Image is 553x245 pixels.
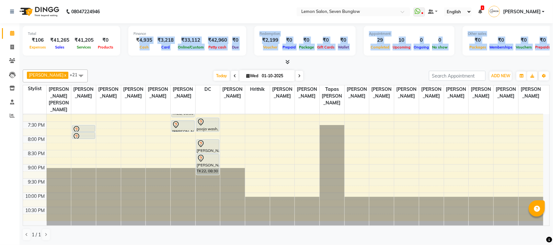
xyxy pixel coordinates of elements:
[27,136,46,143] div: 8:00 PM
[155,37,176,44] div: ₹3,218
[261,45,279,49] span: Voucher
[133,37,155,44] div: ₹4,935
[196,85,220,93] span: DC
[70,72,82,77] span: +21
[48,37,72,44] div: ₹41,265
[514,37,534,44] div: ₹0
[394,85,419,100] span: [PERSON_NAME]
[419,85,444,100] span: [PERSON_NAME]
[96,85,121,100] span: [PERSON_NAME]
[491,73,510,78] span: ADD NEW
[23,85,46,92] div: Stylist
[75,45,93,49] span: Services
[172,121,194,132] div: [PERSON_NAME], TK28, 07:20 PM-07:45 PM, [PERSON_NAME] Styling
[494,85,518,100] span: [PERSON_NAME]
[32,231,41,238] span: 1 / 1
[488,37,514,44] div: ₹0
[27,122,46,129] div: 7:30 PM
[24,193,46,200] div: 10:00 PM
[133,31,241,37] div: Finance
[197,154,219,175] div: [PERSON_NAME], TK22, 08:30 PM-09:15 PM, Whitening Pedicure
[160,45,171,49] span: Card
[27,179,46,186] div: 9:30 PM
[489,6,500,17] img: Nysa Rathod
[213,71,230,81] span: Today
[176,37,205,44] div: ₹33,112
[503,8,541,15] span: [PERSON_NAME]
[259,37,281,44] div: ₹2,199
[320,85,344,107] span: Tapas [PERSON_NAME]
[17,3,61,21] img: logo
[96,37,115,44] div: ₹0
[63,72,66,78] a: x
[205,37,230,44] div: ₹42,960
[431,45,449,49] span: No show
[245,85,270,93] span: Hrithik
[412,37,431,44] div: 0
[468,37,488,44] div: ₹0
[481,5,484,10] span: 1
[47,85,71,114] span: [PERSON_NAME] [PERSON_NAME]
[260,71,292,81] input: 2025-10-01
[391,37,412,44] div: 10
[369,45,391,49] span: Completed
[369,85,394,100] span: [PERSON_NAME]
[230,37,241,44] div: ₹0
[336,37,351,44] div: ₹0
[295,85,319,100] span: [PERSON_NAME]
[29,72,63,78] span: [PERSON_NAME]
[297,45,316,49] span: Package
[27,165,46,171] div: 9:00 PM
[444,85,469,100] span: [PERSON_NAME]
[27,150,46,157] div: 8:30 PM
[369,31,449,37] div: Appointment
[71,3,100,21] b: 08047224946
[230,45,240,49] span: Due
[336,45,351,49] span: Wallet
[72,37,96,44] div: ₹41,205
[72,133,95,139] div: [PERSON_NAME], TK22, 07:45 PM-08:00 PM, Threading Eyebrows
[345,85,369,100] span: [PERSON_NAME]
[281,37,297,44] div: ₹0
[468,45,488,49] span: Packages
[391,45,412,49] span: Upcoming
[534,37,552,44] div: ₹0
[197,140,219,153] div: [PERSON_NAME], TK22, 08:00 PM-08:30 PM, Whitening Manicure
[534,45,552,49] span: Prepaids
[488,45,514,49] span: Memberships
[197,118,219,132] div: pooja wash, TK27, 07:15 PM-07:45 PM, [PERSON_NAME] unlimited Wash Below Shoulder
[207,45,228,49] span: Petty cash
[270,85,295,100] span: [PERSON_NAME]
[138,45,150,49] span: Cash
[281,45,297,49] span: Prepaid
[220,85,245,100] span: [PERSON_NAME]
[478,9,482,15] a: 1
[171,85,195,100] span: [PERSON_NAME]
[53,45,66,49] span: Sales
[72,125,95,132] div: [PERSON_NAME], TK22, 07:30 PM-07:45 PM, Threading Upper Lip/ [GEOGRAPHIC_DATA]/[GEOGRAPHIC_DATA]
[316,45,336,49] span: Gift Cards
[431,37,449,44] div: 0
[369,37,391,44] div: 29
[245,73,260,78] span: Wed
[121,85,146,100] span: [PERSON_NAME]
[316,37,336,44] div: ₹0
[176,45,205,49] span: Online/Custom
[28,45,48,49] span: Expenses
[519,85,543,100] span: [PERSON_NAME]
[28,31,115,37] div: Total
[490,71,512,80] button: ADD NEW
[429,71,486,81] input: Search Appointment
[412,45,431,49] span: Ongoing
[28,37,48,44] div: ₹106
[146,85,170,100] span: [PERSON_NAME]
[259,31,351,37] div: Redemption
[297,37,316,44] div: ₹0
[24,207,46,214] div: 10:30 PM
[71,85,96,100] span: [PERSON_NAME]
[469,85,493,100] span: [PERSON_NAME]
[514,45,534,49] span: Vouchers
[96,45,115,49] span: Products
